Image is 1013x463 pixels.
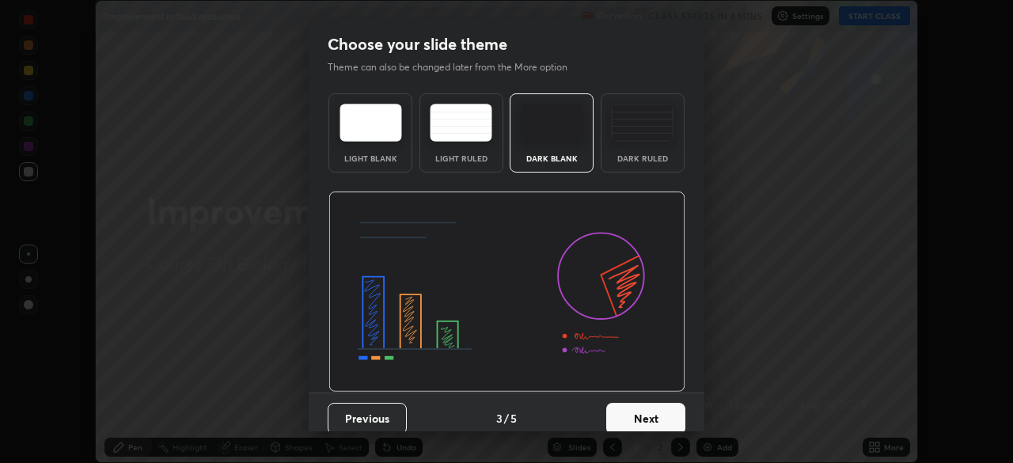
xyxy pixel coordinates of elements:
div: Dark Ruled [611,154,674,162]
button: Next [606,403,685,435]
img: darkRuledTheme.de295e13.svg [611,104,673,142]
h2: Choose your slide theme [328,34,507,55]
img: lightTheme.e5ed3b09.svg [340,104,402,142]
img: lightRuledTheme.5fabf969.svg [430,104,492,142]
p: Theme can also be changed later from the More option [328,60,584,74]
div: Light Ruled [430,154,493,162]
h4: 5 [510,410,517,427]
div: Dark Blank [520,154,583,162]
img: darkTheme.f0cc69e5.svg [521,104,583,142]
img: darkThemeBanner.d06ce4a2.svg [328,192,685,393]
div: Light Blank [339,154,402,162]
h4: / [504,410,509,427]
h4: 3 [496,410,503,427]
button: Previous [328,403,407,435]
